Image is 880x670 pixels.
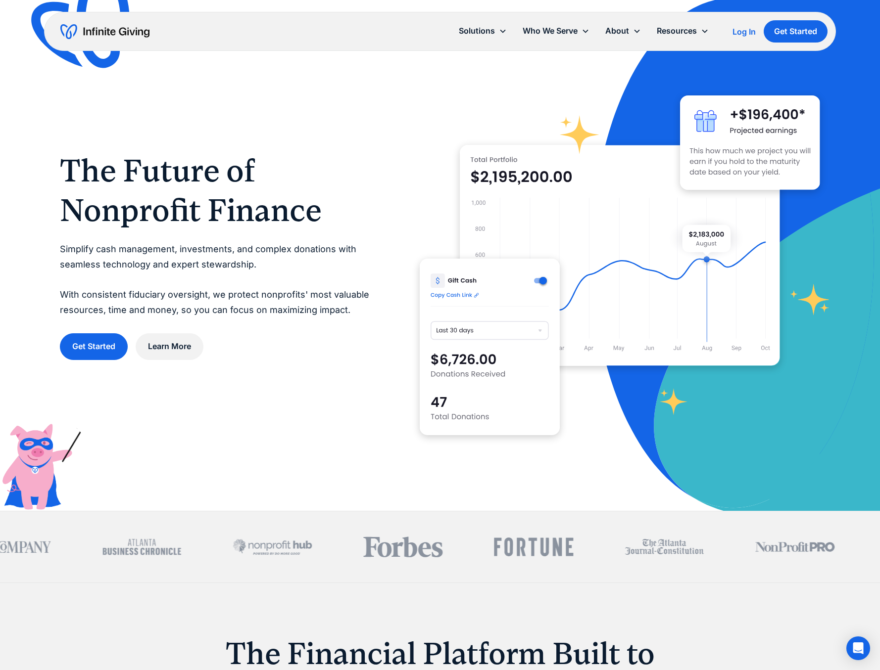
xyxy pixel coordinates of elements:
[657,24,697,38] div: Resources
[733,26,756,38] a: Log In
[733,28,756,36] div: Log In
[597,20,649,42] div: About
[459,24,495,38] div: Solutions
[60,24,149,40] a: home
[523,24,578,38] div: Who We Serve
[460,145,780,366] img: nonprofit donation platform
[764,20,828,43] a: Get Started
[515,20,597,42] div: Who We Serve
[846,636,870,660] div: Open Intercom Messenger
[60,151,380,230] h1: The Future of Nonprofit Finance
[60,242,380,317] p: Simplify cash management, investments, and complex donations with seamless technology and expert ...
[136,333,203,359] a: Learn More
[451,20,515,42] div: Solutions
[790,284,830,315] img: fundraising star
[605,24,629,38] div: About
[60,333,128,359] a: Get Started
[649,20,717,42] div: Resources
[420,259,560,435] img: donation software for nonprofits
